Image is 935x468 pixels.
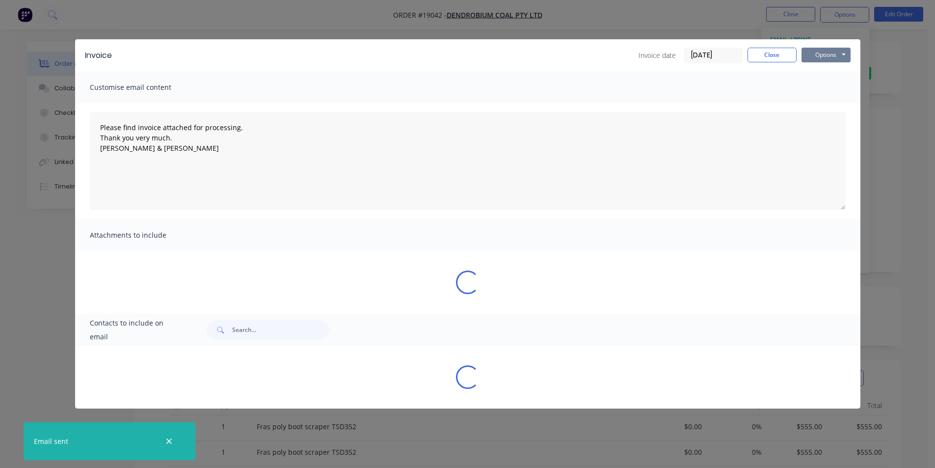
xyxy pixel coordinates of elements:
textarea: Please find invoice attached for processing. Thank you very much. [PERSON_NAME] & [PERSON_NAME] [90,112,846,210]
input: Search... [232,320,329,340]
span: Customise email content [90,81,198,94]
button: Close [748,48,797,62]
button: Options [801,48,851,62]
div: Email sent [34,436,68,446]
span: Invoice date [639,50,676,60]
div: Invoice [85,50,112,61]
span: Attachments to include [90,228,198,242]
span: Contacts to include on email [90,316,183,344]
